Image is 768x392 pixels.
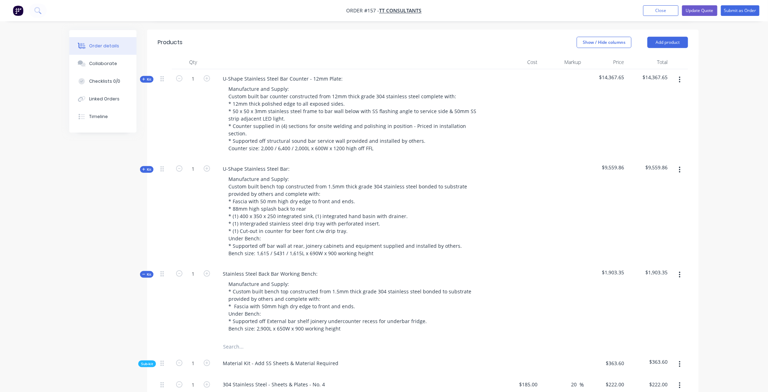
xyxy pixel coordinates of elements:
span: % [580,381,584,389]
span: Kit [142,167,151,172]
span: $1,903.35 [587,269,624,276]
button: Submit as Order [721,5,760,16]
button: Linked Orders [69,90,136,108]
a: TT Consultants [379,7,422,14]
div: Timeline [89,113,108,120]
div: Stainless Steel Back Bar Working Bench: [217,269,323,279]
div: U-Shape Stainless Steel Bar: [217,164,295,174]
span: $1,903.35 [630,269,668,276]
div: Material Kit - Add SS Sheets & Material Required [217,358,344,368]
input: Search... [223,340,364,354]
div: Collaborate [89,60,117,67]
div: Manufacture and Supply: * Custom built bench top constructed from 1.5mm thick grade 304 stainless... [223,279,483,334]
button: Kit [140,76,153,83]
div: Products [158,38,182,47]
button: Show / Hide columns [577,37,632,48]
div: Manufacture and Supply: Custom built bar counter constructed from 12mm thick grade 304 stainless ... [223,84,483,153]
span: $9,559.86 [587,164,624,171]
span: $9,559.86 [630,164,668,171]
span: Sub-kit [141,361,153,367]
span: $14,367.65 [630,74,668,81]
button: Kit [140,271,153,278]
span: Kit [142,272,151,277]
button: Update Quote [682,5,717,16]
div: Cost [497,55,541,69]
div: 304 Stainless Steel - Sheets & Plates - No. 4 [217,379,331,390]
div: Total [627,55,671,69]
button: Kit [140,166,153,173]
div: Manufacture and Supply: Custom built bench top constructed from 1.5mm thick grade 304 stainless s... [223,174,483,258]
button: Order details [69,37,136,55]
div: Order details [89,43,119,49]
button: Close [643,5,679,16]
div: Qty [172,55,214,69]
div: Price [584,55,627,69]
span: Kit [142,77,151,82]
button: Timeline [69,108,136,125]
div: Linked Orders [89,96,120,102]
span: $14,367.65 [587,74,624,81]
span: $363.60 [587,359,624,367]
div: Checklists 0/0 [89,78,120,84]
button: Add product [647,37,688,48]
div: U-Shape Stainless Steel Bar Counter - 12mm Plate: [217,74,348,84]
span: $363.60 [630,358,668,365]
div: Markup [541,55,584,69]
button: Checklists 0/0 [69,72,136,90]
img: Factory [13,5,23,16]
span: Order #157 - [347,7,379,14]
button: Collaborate [69,55,136,72]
